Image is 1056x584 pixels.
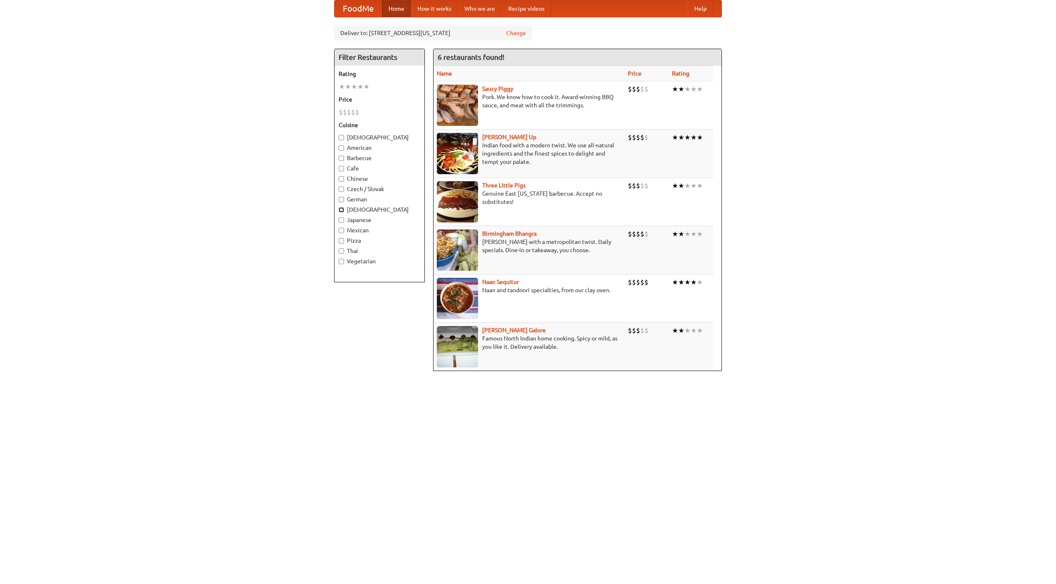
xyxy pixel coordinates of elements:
[339,218,344,223] input: Japanese
[636,133,640,142] li: $
[339,226,420,234] label: Mexican
[691,278,697,287] li: ★
[644,326,648,335] li: $
[691,133,697,142] li: ★
[632,229,636,239] li: $
[351,108,355,117] li: $
[672,70,689,77] a: Rating
[632,85,636,94] li: $
[339,238,344,244] input: Pizza
[339,108,343,117] li: $
[640,278,644,287] li: $
[339,228,344,233] input: Mexican
[339,156,344,161] input: Barbecue
[636,326,640,335] li: $
[339,216,420,224] label: Japanese
[506,29,526,37] a: Change
[339,206,420,214] label: [DEMOGRAPHIC_DATA]
[339,176,344,182] input: Chinese
[382,0,411,17] a: Home
[628,229,632,239] li: $
[684,278,691,287] li: ★
[684,85,691,94] li: ★
[684,181,691,190] li: ★
[644,278,648,287] li: $
[482,279,519,285] a: Naan Sequitur
[632,326,636,335] li: $
[339,207,344,213] input: [DEMOGRAPHIC_DATA]
[697,278,703,287] li: ★
[339,135,344,140] input: [DEMOGRAPHIC_DATA]
[339,154,420,162] label: Barbecue
[437,229,478,271] img: bhangra.jpg
[672,326,678,335] li: ★
[697,229,703,239] li: ★
[632,181,636,190] li: $
[437,70,452,77] a: Name
[437,286,621,294] p: Naan and tandoori specialties, from our clay oven.
[636,181,640,190] li: $
[339,187,344,192] input: Czech / Slovak
[339,95,420,104] h5: Price
[640,133,644,142] li: $
[437,181,478,222] img: littlepigs.jpg
[411,0,458,17] a: How it works
[697,133,703,142] li: ★
[339,247,420,255] label: Thai
[437,141,621,166] p: Indian food with a modern twist. We use all-natural ingredients and the finest spices to delight ...
[636,278,640,287] li: $
[482,327,546,333] a: [PERSON_NAME] Galore
[339,144,420,152] label: American
[482,182,526,189] a: Three Little Pigs
[636,85,640,94] li: $
[339,164,420,173] label: Cafe
[339,166,344,171] input: Cafe
[339,175,420,183] label: Chinese
[339,121,420,129] h5: Cuisine
[347,108,351,117] li: $
[438,53,504,61] ng-pluralize: 6 restaurants found!
[628,181,632,190] li: $
[672,181,678,190] li: ★
[339,185,420,193] label: Czech / Slovak
[355,108,359,117] li: $
[632,133,636,142] li: $
[678,326,684,335] li: ★
[482,230,537,237] a: Birmingham Bhangra
[691,181,697,190] li: ★
[339,70,420,78] h5: Rating
[678,133,684,142] li: ★
[636,229,640,239] li: $
[482,134,536,140] a: [PERSON_NAME] Up
[357,82,363,91] li: ★
[628,85,632,94] li: $
[437,326,478,367] img: currygalore.jpg
[482,85,513,92] a: Saucy Piggy
[672,133,678,142] li: ★
[644,85,648,94] li: $
[640,85,644,94] li: $
[339,248,344,254] input: Thai
[437,238,621,254] p: [PERSON_NAME] with a metropolitan twist. Daily specials. Dine-in or takeaway, you choose.
[437,85,478,126] img: saucy.jpg
[339,82,345,91] li: ★
[691,85,697,94] li: ★
[339,257,420,265] label: Vegetarian
[345,82,351,91] li: ★
[640,326,644,335] li: $
[697,181,703,190] li: ★
[334,26,532,40] div: Deliver to: [STREET_ADDRESS][US_STATE]
[691,326,697,335] li: ★
[339,236,420,245] label: Pizza
[678,181,684,190] li: ★
[437,189,621,206] p: Genuine East [US_STATE] barbecue. Accept no substitutes!
[678,278,684,287] li: ★
[644,133,648,142] li: $
[339,197,344,202] input: German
